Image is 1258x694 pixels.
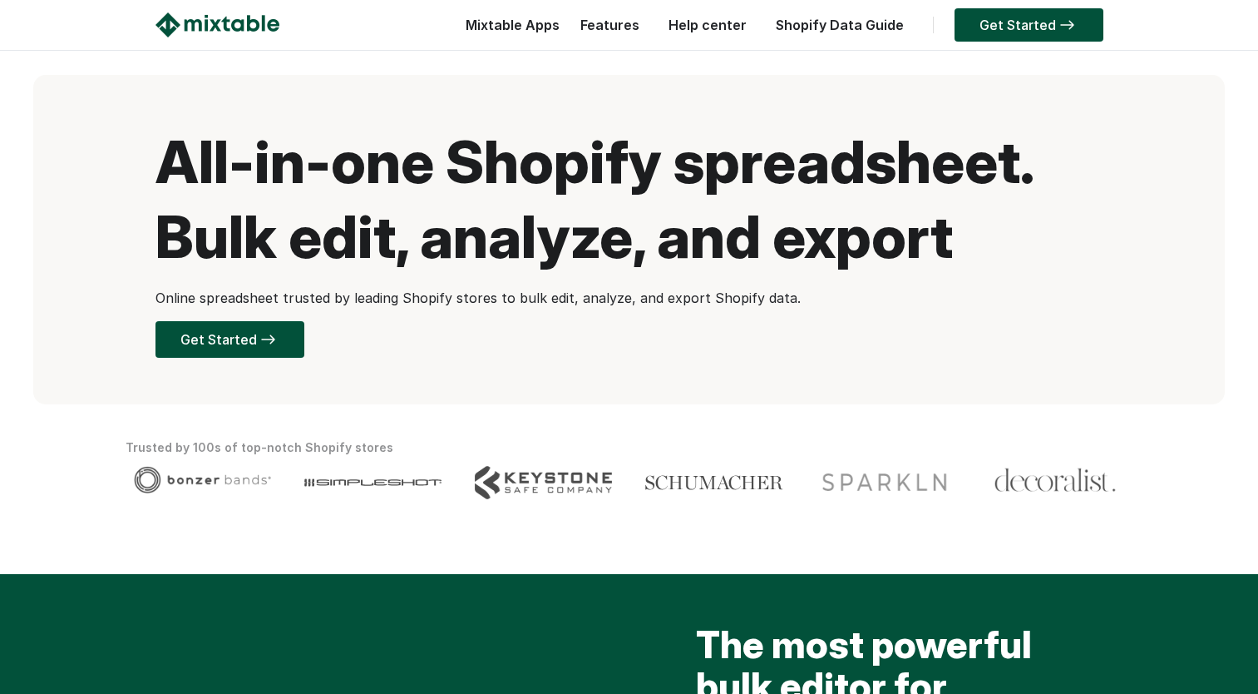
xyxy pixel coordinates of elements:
img: Mixtable logo [155,12,279,37]
p: Online spreadsheet trusted by leading Shopify stores to bulk edit, analyze, and export Shopify data. [155,288,1103,308]
h1: All-in-one Shopify spreadsheet. Bulk edit, analyze, and export [155,125,1103,275]
a: Get Started [955,8,1103,42]
a: Help center [660,17,755,33]
div: Mixtable Apps [457,12,560,46]
a: Features [572,17,648,33]
a: Get Started [155,321,304,358]
img: arrow-right.svg [257,335,279,345]
div: Trusted by 100s of top-notch Shopify stores [126,438,1132,458]
img: Client logo [994,466,1117,495]
img: Client logo [304,466,442,499]
img: Client logo [134,466,271,493]
img: arrow-right.svg [1056,20,1078,30]
a: Shopify Data Guide [767,17,912,33]
img: Client logo [816,466,954,499]
img: Client logo [475,466,612,499]
img: Client logo [645,466,782,499]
